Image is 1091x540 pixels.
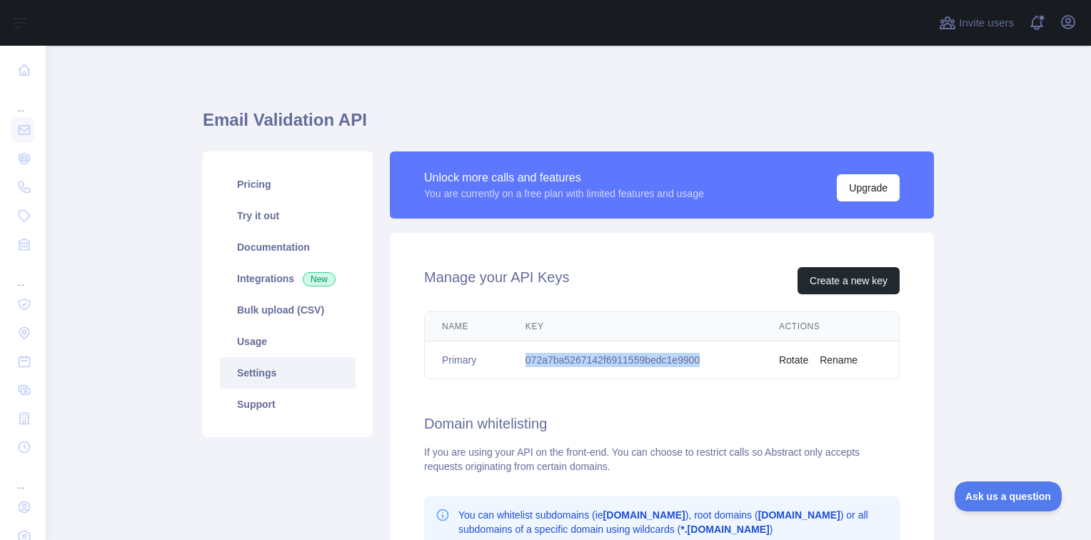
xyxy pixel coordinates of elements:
th: Key [508,312,762,341]
a: Bulk upload (CSV) [220,294,356,326]
button: Create a new key [798,267,900,294]
a: Integrations New [220,263,356,294]
a: Support [220,389,356,420]
div: If you are using your API on the front-end. You can choose to restrict calls so Abstract only acc... [424,445,900,474]
div: ... [11,86,34,114]
b: [DOMAIN_NAME] [603,509,685,521]
a: Pricing [220,169,356,200]
span: Invite users [959,15,1014,31]
div: ... [11,260,34,289]
div: Unlock more calls and features [424,169,704,186]
h2: Domain whitelisting [424,414,900,434]
span: New [303,272,336,286]
td: Primary [425,341,508,379]
a: Try it out [220,200,356,231]
button: Upgrade [837,174,900,201]
th: Name [425,312,508,341]
a: Documentation [220,231,356,263]
b: *.[DOMAIN_NAME] [680,524,769,535]
button: Invite users [936,11,1017,34]
a: Usage [220,326,356,357]
a: Settings [220,357,356,389]
div: ... [11,463,34,491]
button: Rotate [779,353,808,367]
button: Rename [820,353,858,367]
div: You are currently on a free plan with limited features and usage [424,186,704,201]
th: Actions [762,312,899,341]
h1: Email Validation API [203,109,934,143]
iframe: Toggle Customer Support [955,481,1062,511]
p: You can whitelist subdomains (ie ), root domains ( ) or all subdomains of a specific domain using... [458,508,888,536]
b: [DOMAIN_NAME] [758,509,840,521]
td: 072a7ba5267142f6911559bedc1e9900 [508,341,762,379]
h2: Manage your API Keys [424,267,569,294]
